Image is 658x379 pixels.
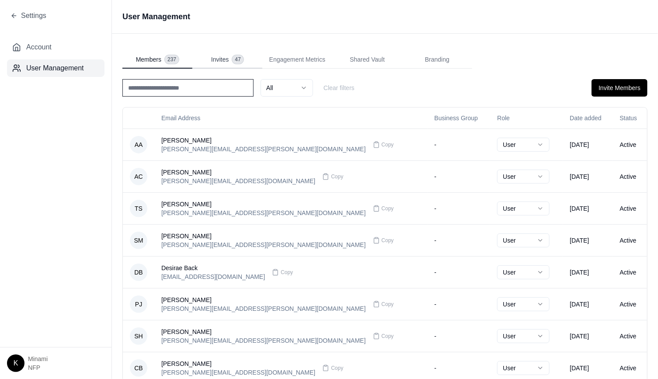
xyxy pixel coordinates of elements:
button: User Management [7,59,104,77]
td: [DATE] [563,320,613,352]
span: Members [136,55,161,64]
span: 47 [232,55,243,64]
td: [DATE] [563,256,613,288]
th: Business Group [428,108,491,129]
span: Engagement Metrics [269,55,325,64]
td: - [428,288,491,320]
div: [PERSON_NAME][EMAIL_ADDRESS][PERSON_NAME][DOMAIN_NAME] [161,240,366,249]
span: Copy [331,365,343,372]
td: [DATE] [563,224,613,256]
td: Active [613,256,647,288]
div: [PERSON_NAME] [161,168,315,177]
div: K [7,355,24,372]
span: NFP [28,363,48,372]
span: Shared Vault [350,55,385,64]
td: Active [613,320,647,352]
button: Settings [10,10,46,21]
td: - [428,256,491,288]
span: Settings [21,10,46,21]
div: [PERSON_NAME] [161,359,315,368]
div: [PERSON_NAME] [161,296,366,304]
span: Minami [28,355,48,363]
td: Active [613,160,647,192]
div: [PERSON_NAME] [161,200,366,209]
td: - [428,160,491,192]
th: Date added [563,108,613,129]
button: Copy [369,327,397,345]
span: TS [130,200,147,217]
button: Copy [319,168,347,185]
td: Active [613,192,647,224]
button: Copy [369,296,397,313]
td: [DATE] [563,288,613,320]
div: [PERSON_NAME][EMAIL_ADDRESS][DOMAIN_NAME] [161,177,315,185]
span: Copy [281,269,293,276]
span: Invites [211,55,229,64]
div: [PERSON_NAME][EMAIL_ADDRESS][PERSON_NAME][DOMAIN_NAME] [161,336,366,345]
span: Copy [382,205,394,212]
td: Active [613,224,647,256]
span: SH [130,327,147,345]
th: Email Address [154,108,428,129]
div: [PERSON_NAME][EMAIL_ADDRESS][DOMAIN_NAME] [161,368,315,377]
div: Desirae Back [161,264,265,272]
div: [PERSON_NAME] [161,232,366,240]
th: Status [613,108,647,129]
div: [PERSON_NAME] [161,327,366,336]
td: [DATE] [563,129,613,160]
button: Copy [319,359,347,377]
span: Branding [425,55,449,64]
button: Copy [369,136,397,153]
span: SM [130,232,147,249]
td: - [428,192,491,224]
span: Account [26,42,52,52]
div: [EMAIL_ADDRESS][DOMAIN_NAME] [161,272,265,281]
span: AA [130,136,147,153]
span: PJ [130,296,147,313]
span: AC [130,168,147,185]
span: Copy [331,173,343,180]
td: [DATE] [563,160,613,192]
td: Active [613,129,647,160]
button: Invite Members [592,79,648,97]
div: [PERSON_NAME][EMAIL_ADDRESS][PERSON_NAME][DOMAIN_NAME] [161,304,366,313]
button: Copy [268,264,296,281]
button: Copy [369,200,397,217]
span: DB [130,264,147,281]
td: [DATE] [563,192,613,224]
span: Copy [382,333,394,340]
td: Active [613,288,647,320]
td: - [428,129,491,160]
span: 237 [165,55,179,64]
div: [PERSON_NAME][EMAIL_ADDRESS][PERSON_NAME][DOMAIN_NAME] [161,209,366,217]
div: [PERSON_NAME] [161,136,366,145]
span: Copy [382,301,394,308]
span: Copy [382,237,394,244]
div: [PERSON_NAME][EMAIL_ADDRESS][PERSON_NAME][DOMAIN_NAME] [161,145,366,153]
td: - [428,224,491,256]
button: Account [7,38,104,56]
span: User Management [26,63,84,73]
button: Copy [369,232,397,249]
td: - [428,320,491,352]
span: Copy [382,141,394,148]
th: Role [490,108,563,129]
span: CB [130,359,147,377]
